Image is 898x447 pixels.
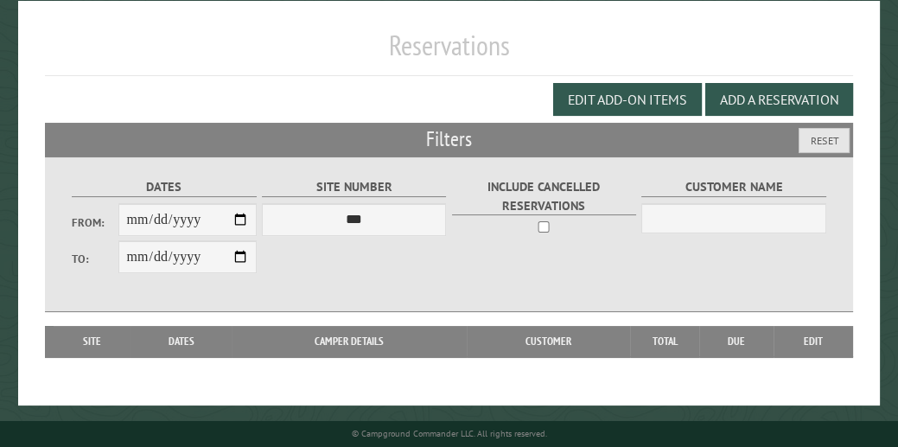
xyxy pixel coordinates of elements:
h1: Reservations [45,29,853,76]
th: Due [699,326,774,357]
label: Customer Name [641,177,825,197]
label: Site Number [262,177,446,197]
th: Edit [774,326,853,357]
button: Add a Reservation [705,83,853,116]
th: Customer [467,326,630,357]
label: To: [72,251,118,267]
h2: Filters [45,123,853,156]
small: © Campground Commander LLC. All rights reserved. [352,428,547,439]
button: Edit Add-on Items [553,83,702,116]
label: From: [72,214,118,231]
th: Dates [131,326,232,357]
th: Site [54,326,131,357]
button: Reset [799,128,850,153]
label: Dates [72,177,256,197]
th: Total [630,326,699,357]
label: Include Cancelled Reservations [452,177,636,215]
th: Camper Details [232,326,467,357]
